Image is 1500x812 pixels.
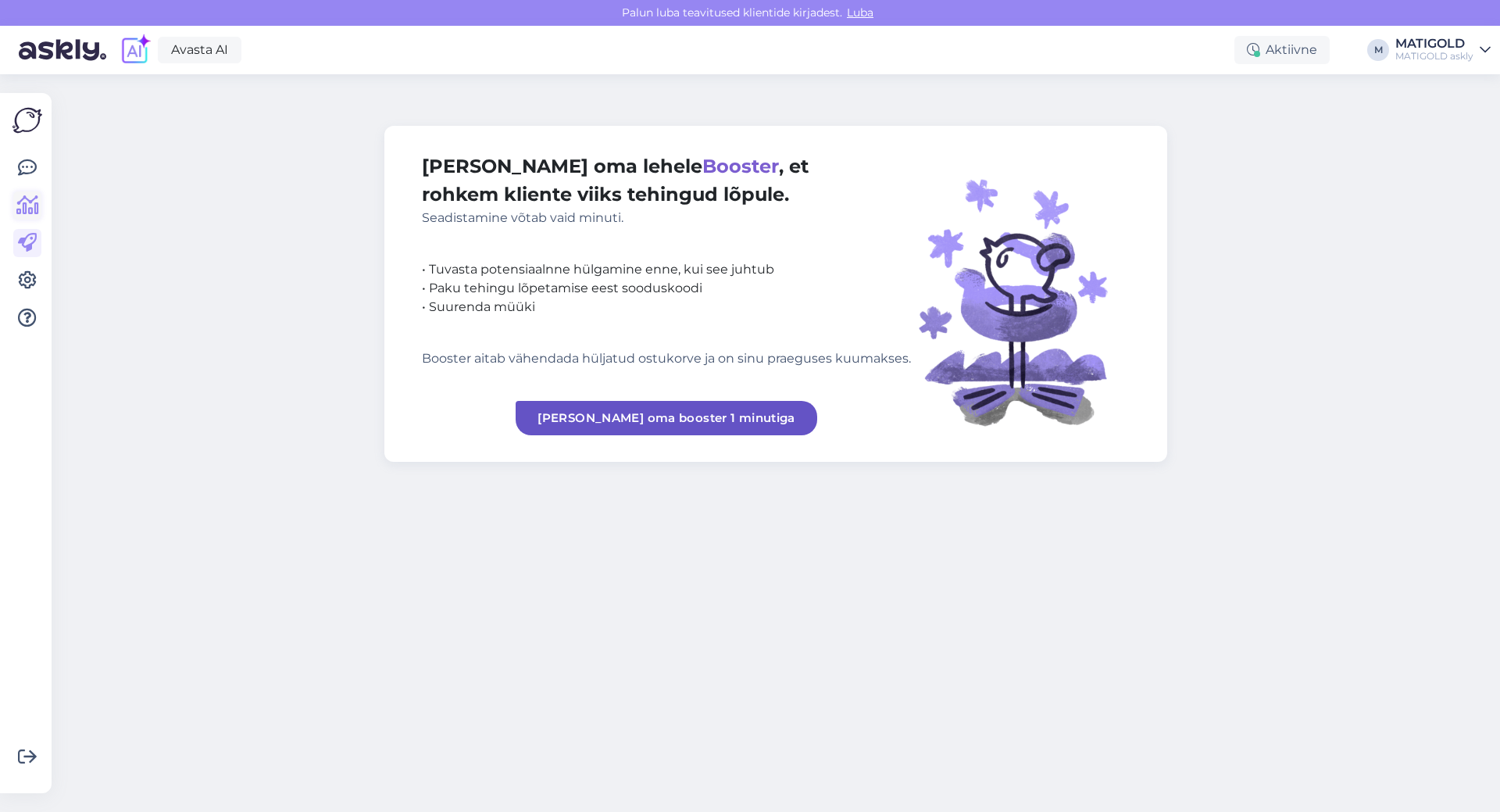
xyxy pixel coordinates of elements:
[422,209,911,227] div: Seadistamine võtab vaid minuti.
[1234,36,1330,64] div: Aktiivne
[702,155,779,177] span: Booster
[911,152,1130,435] img: illustration
[422,279,911,298] div: • Paku tehingu lõpetamise eest sooduskoodi
[1395,38,1473,50] div: MATIGOLD
[842,5,878,20] span: Luba
[1367,39,1389,61] div: M
[1395,38,1491,63] a: MATIGOLDMATIGOLD askly
[516,401,817,435] a: [PERSON_NAME] oma booster 1 minutiga
[422,298,911,317] div: • Suurenda müüki
[422,152,911,227] div: [PERSON_NAME] oma lehele , et rohkem kliente viiks tehingud lõpule.
[119,34,152,66] img: explore-ai
[12,106,42,135] img: Askly Logo
[158,37,241,63] a: Avasta AI
[422,260,911,279] div: • Tuvasta potensiaalnne hülgamine enne, kui see juhtub
[422,349,911,368] div: Booster aitab vähendada hüljatud ostukorve ja on sinu praeguses kuumakses.
[1395,50,1473,63] div: MATIGOLD askly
